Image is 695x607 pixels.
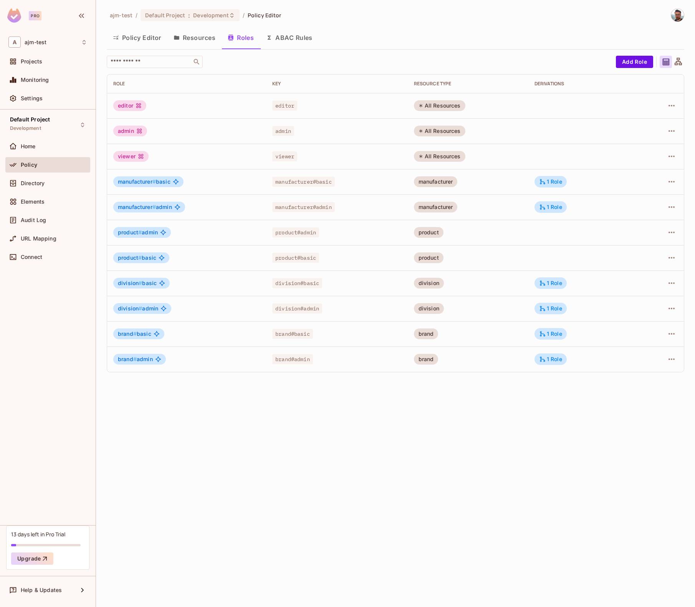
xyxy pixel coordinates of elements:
[414,81,522,87] div: RESOURCE TYPE
[21,143,36,149] span: Home
[118,330,137,337] span: brand
[118,331,151,337] span: basic
[8,36,21,48] span: A
[243,12,245,19] li: /
[152,204,156,210] span: #
[113,151,149,162] div: viewer
[113,100,146,111] div: editor
[21,199,45,205] span: Elements
[260,28,319,47] button: ABAC Rules
[7,8,21,23] img: SReyMgAAAABJRU5ErkJggg==
[539,356,562,363] div: 1 Role
[118,356,153,362] span: admin
[118,305,142,312] span: division
[272,151,297,161] span: viewer
[118,305,158,312] span: admin
[29,11,41,20] div: Pro
[539,204,562,211] div: 1 Role
[11,531,65,538] div: 13 days left in Pro Trial
[414,278,444,289] div: division
[414,100,465,111] div: All Resources
[272,227,319,237] span: product#admin
[118,254,142,261] span: product
[118,255,156,261] span: basic
[272,126,294,136] span: admin
[414,202,458,212] div: manufacturer
[272,329,313,339] span: brand#basic
[118,229,158,236] span: admin
[539,280,562,287] div: 1 Role
[139,280,142,286] span: #
[110,12,132,19] span: the active workspace
[272,253,319,263] span: product#basic
[136,12,137,19] li: /
[133,330,137,337] span: #
[145,12,185,19] span: Default Project
[118,280,142,286] span: division
[21,254,42,260] span: Connect
[118,178,156,185] span: manufacturer
[272,177,335,187] span: manufacturer#basic
[118,204,156,210] span: manufacturer
[21,217,46,223] span: Audit Log
[414,303,444,314] div: division
[248,12,281,19] span: Policy Editor
[11,552,53,565] button: Upgrade
[272,303,322,313] span: division#admin
[139,305,142,312] span: #
[539,178,562,185] div: 1 Role
[272,101,297,111] span: editor
[193,12,228,19] span: Development
[107,28,167,47] button: Policy Editor
[222,28,260,47] button: Roles
[21,58,42,65] span: Projects
[133,356,137,362] span: #
[21,162,37,168] span: Policy
[616,56,653,68] button: Add Role
[539,305,562,312] div: 1 Role
[671,9,684,22] img: Anthony Mattei
[272,278,322,288] span: division#basic
[118,204,172,210] span: admin
[414,151,465,162] div: All Resources
[118,179,170,185] span: basic
[414,354,439,365] div: brand
[414,328,439,339] div: brand
[21,236,56,242] span: URL Mapping
[21,95,43,101] span: Settings
[272,354,313,364] span: brand#admin
[21,587,62,593] span: Help & Updates
[167,28,222,47] button: Resources
[113,81,260,87] div: Role
[152,178,156,185] span: #
[539,330,562,337] div: 1 Role
[188,12,190,18] span: :
[138,229,142,236] span: #
[118,356,137,362] span: brand
[414,176,458,187] div: manufacturer
[25,39,46,45] span: Workspace: ajm-test
[272,202,335,212] span: manufacturer#admin
[118,280,157,286] span: basic
[10,116,50,123] span: Default Project
[534,81,631,87] div: Derivations
[414,126,465,136] div: All Resources
[118,229,142,236] span: product
[113,126,147,136] div: admin
[138,254,142,261] span: #
[10,125,41,131] span: Development
[414,227,443,238] div: product
[21,77,49,83] span: Monitoring
[21,180,45,186] span: Directory
[414,252,443,263] div: product
[272,81,402,87] div: Key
